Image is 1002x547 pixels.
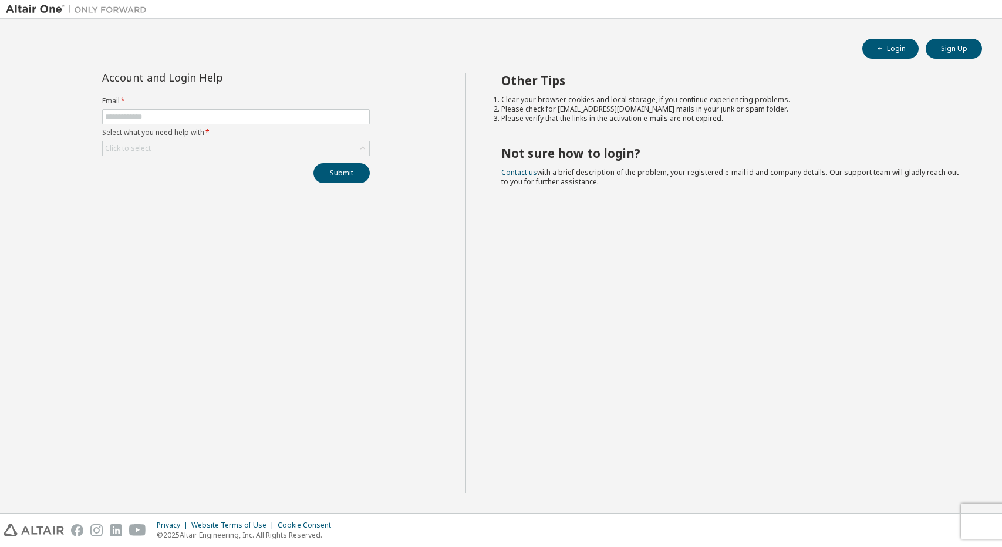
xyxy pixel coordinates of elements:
button: Login [862,39,919,59]
div: Privacy [157,521,191,530]
img: instagram.svg [90,524,103,536]
div: Click to select [105,144,151,153]
a: Contact us [501,167,537,177]
span: with a brief description of the problem, your registered e-mail id and company details. Our suppo... [501,167,959,187]
h2: Not sure how to login? [501,146,961,161]
div: Website Terms of Use [191,521,278,530]
button: Submit [313,163,370,183]
li: Please check for [EMAIL_ADDRESS][DOMAIN_NAME] mails in your junk or spam folder. [501,104,961,114]
img: linkedin.svg [110,524,122,536]
label: Email [102,96,370,106]
img: facebook.svg [71,524,83,536]
img: altair_logo.svg [4,524,64,536]
div: Click to select [103,141,369,156]
h2: Other Tips [501,73,961,88]
div: Cookie Consent [278,521,338,530]
button: Sign Up [926,39,982,59]
img: youtube.svg [129,524,146,536]
div: Account and Login Help [102,73,316,82]
p: © 2025 Altair Engineering, Inc. All Rights Reserved. [157,530,338,540]
li: Please verify that the links in the activation e-mails are not expired. [501,114,961,123]
label: Select what you need help with [102,128,370,137]
li: Clear your browser cookies and local storage, if you continue experiencing problems. [501,95,961,104]
img: Altair One [6,4,153,15]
